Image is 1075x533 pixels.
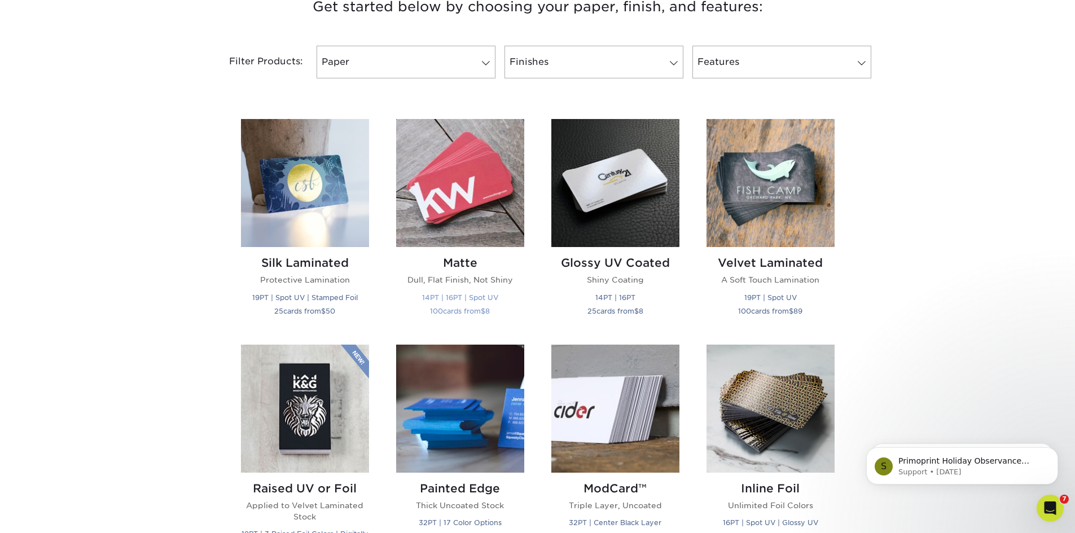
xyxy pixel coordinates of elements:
[1037,495,1064,522] iframe: Intercom live chat
[569,518,661,527] small: 32PT | Center Black Layer
[396,345,524,473] img: Painted Edge Business Cards
[485,307,490,315] span: 8
[241,482,369,495] h2: Raised UV or Foil
[551,256,679,270] h2: Glossy UV Coated
[793,307,802,315] span: 89
[849,424,1075,503] iframe: Intercom notifications message
[396,256,524,270] h2: Matte
[241,345,369,473] img: Raised UV or Foil Business Cards
[639,307,643,315] span: 8
[326,307,335,315] span: 50
[430,307,443,315] span: 100
[241,500,369,523] p: Applied to Velvet Laminated Stock
[199,46,312,78] div: Filter Products:
[241,274,369,285] p: Protective Lamination
[1060,495,1069,504] span: 7
[430,307,490,315] small: cards from
[551,119,679,247] img: Glossy UV Coated Business Cards
[241,119,369,331] a: Silk Laminated Business Cards Silk Laminated Protective Lamination 19PT | Spot UV | Stamped Foil ...
[396,274,524,285] p: Dull, Flat Finish, Not Shiny
[252,293,358,302] small: 19PT | Spot UV | Stamped Foil
[723,518,818,527] small: 16PT | Spot UV | Glossy UV
[422,293,498,302] small: 14PT | 16PT | Spot UV
[241,256,369,270] h2: Silk Laminated
[317,46,495,78] a: Paper
[396,500,524,511] p: Thick Uncoated Stock
[241,119,369,247] img: Silk Laminated Business Cards
[692,46,871,78] a: Features
[396,119,524,247] img: Matte Business Cards
[738,307,751,315] span: 100
[3,499,96,529] iframe: Google Customer Reviews
[707,345,835,473] img: Inline Foil Business Cards
[396,119,524,331] a: Matte Business Cards Matte Dull, Flat Finish, Not Shiny 14PT | 16PT | Spot UV 100cards from$8
[744,293,797,302] small: 19PT | Spot UV
[707,482,835,495] h2: Inline Foil
[587,307,643,315] small: cards from
[551,274,679,285] p: Shiny Coating
[707,274,835,285] p: A Soft Touch Lamination
[551,119,679,331] a: Glossy UV Coated Business Cards Glossy UV Coated Shiny Coating 14PT | 16PT 25cards from$8
[707,119,835,247] img: Velvet Laminated Business Cards
[274,307,283,315] span: 25
[587,307,596,315] span: 25
[738,307,802,315] small: cards from
[274,307,335,315] small: cards from
[481,307,485,315] span: $
[707,119,835,331] a: Velvet Laminated Business Cards Velvet Laminated A Soft Touch Lamination 19PT | Spot UV 100cards ...
[341,345,369,378] img: New Product
[634,307,639,315] span: $
[595,293,635,302] small: 14PT | 16PT
[321,307,326,315] span: $
[707,256,835,270] h2: Velvet Laminated
[789,307,793,315] span: $
[396,482,524,495] h2: Painted Edge
[419,518,502,527] small: 32PT | 17 Color Options
[707,500,835,511] p: Unlimited Foil Colors
[551,500,679,511] p: Triple Layer, Uncoated
[551,345,679,473] img: ModCard™ Business Cards
[504,46,683,78] a: Finishes
[551,482,679,495] h2: ModCard™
